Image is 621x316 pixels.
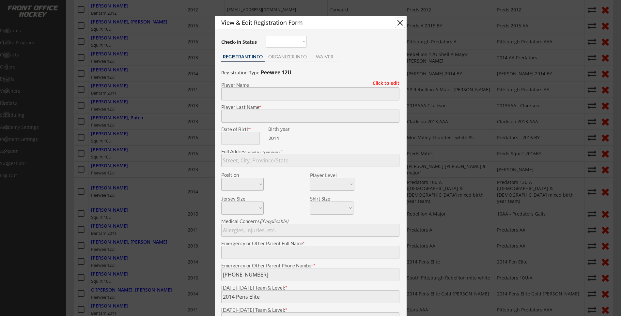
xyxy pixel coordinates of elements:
div: View & Edit Registration Form [221,20,384,25]
div: We are transitioning the system to collect and store date of birth instead of just birth year to ... [268,127,309,132]
div: [DATE]-[DATE] Team & Level: [221,308,399,312]
div: Emergency or Other Parent Full Name [221,241,399,246]
div: Position [221,173,255,177]
div: Check-In Status [221,40,258,44]
div: [DATE]-[DATE] Team & Level: [221,285,399,290]
button: close [395,18,405,28]
div: REGISTRANT INFO [221,54,265,59]
input: Allergies, injuries, etc. [221,224,399,237]
div: WAIVER [311,54,339,59]
div: Click to edit [368,81,399,85]
div: Birth year [268,127,309,131]
div: Medical Concerns [221,219,399,224]
input: Street, City, Province/State [221,154,399,167]
div: Player Level [310,173,354,178]
em: (if applicable) [260,218,288,224]
div: Emergency or Other Parent Phone Number [221,263,399,268]
div: ORGANIZER INFO [265,54,311,59]
div: 2014 [269,135,309,142]
div: Full Address [221,149,399,154]
em: street & city necessary [248,150,280,154]
u: Registration Type: [221,69,261,76]
div: Player Last Name [221,105,399,110]
div: Jersey Size [221,196,255,201]
div: Date of Birth [221,127,264,132]
strong: Peewee 12U [261,69,291,76]
div: Player Name [221,83,399,87]
div: Shirt Size [310,196,344,201]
